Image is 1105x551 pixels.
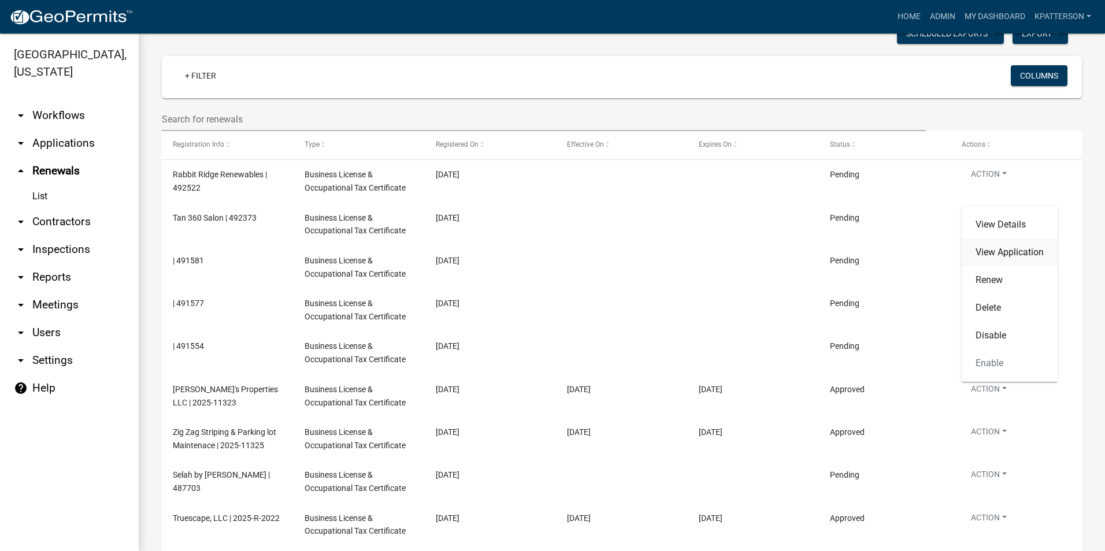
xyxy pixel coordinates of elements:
span: 10/10/2025 [436,385,459,394]
span: Registered On [436,140,479,148]
span: 10/13/2025 [436,256,459,265]
span: | 491554 [173,341,204,351]
span: | 491577 [173,299,204,308]
a: Renew [962,266,1058,294]
i: arrow_drop_down [14,136,28,150]
span: Zig Zag Striping & Parking lot Maintenace | 2025-11325 [173,427,276,450]
span: Status [830,140,850,148]
span: Business License & Occupational Tax Certificate [305,299,406,321]
span: Business License & Occupational Tax Certificate [305,385,406,407]
i: help [14,381,28,395]
i: arrow_drop_down [14,326,28,340]
datatable-header-cell: Expires On [688,131,819,159]
datatable-header-cell: Registered On [425,131,556,159]
span: Business License & Occupational Tax Certificate [305,170,406,192]
a: + Filter [176,65,225,86]
span: Business License & Occupational Tax Certificate [305,513,406,536]
i: arrow_drop_down [14,109,28,122]
datatable-header-cell: Registration Info [162,131,293,159]
span: Pending [830,213,859,222]
span: Actions [962,140,985,148]
span: Ruben's Properties LLC | 2025-11323 [173,385,278,407]
a: Home [893,6,925,28]
button: Action [962,383,1016,400]
span: 10/14/2025 [436,213,459,222]
span: Registration Info [173,140,224,148]
span: Business License & Occupational Tax Certificate [305,427,406,450]
span: Effective On [567,140,604,148]
i: arrow_drop_down [14,353,28,367]
span: 10/2/2025 [436,513,459,523]
span: 10/2/2025 [567,513,591,523]
span: Business License & Occupational Tax Certificate [305,470,406,493]
span: Approved [830,427,865,437]
span: Pending [830,470,859,479]
span: Pending [830,256,859,265]
datatable-header-cell: Actions [951,131,1082,159]
button: Action [962,426,1016,442]
i: arrow_drop_down [14,298,28,312]
a: KPATTERSON [1030,6,1096,28]
a: Admin [925,6,960,28]
i: arrow_drop_down [14,270,28,284]
span: 10/13/2025 [567,427,591,437]
a: View Details [962,211,1058,239]
span: Business License & Occupational Tax Certificate [305,341,406,364]
input: Search for renewals [162,107,926,131]
span: 10/10/2025 [567,385,591,394]
span: Pending [830,299,859,308]
button: Action [962,168,1016,185]
span: 12/31/2025 [699,513,722,523]
span: 12/31/2025 [699,385,722,394]
span: Approved [830,513,865,523]
span: 10/14/2025 [436,170,459,179]
span: Rabbit Ridge Renewables | 492522 [173,170,267,192]
span: Selah by Shelly | 487703 [173,470,270,493]
a: View Application [962,239,1058,266]
i: arrow_drop_up [14,164,28,178]
span: Business License & Occupational Tax Certificate [305,256,406,278]
span: Type [305,140,320,148]
a: Disable [962,322,1058,349]
datatable-header-cell: Type [293,131,424,159]
span: Expires On [699,140,732,148]
button: Scheduled Exports [897,23,1004,44]
i: arrow_drop_down [14,243,28,256]
span: 10/3/2025 [436,470,459,479]
button: Export [1013,23,1068,44]
a: Delete [962,294,1058,322]
datatable-header-cell: Effective On [556,131,687,159]
span: Approved [830,385,865,394]
span: | 491581 [173,256,204,265]
span: Pending [830,341,859,351]
span: 10/7/2025 [436,427,459,437]
button: Columns [1011,65,1067,86]
span: Pending [830,170,859,179]
span: Truescape, LLC | 2025-R-2022 [173,513,280,523]
span: Tan 360 Salon | 492373 [173,213,257,222]
span: 12/31/2025 [699,427,722,437]
button: Action [962,512,1016,528]
div: Action [962,206,1058,382]
span: 10/13/2025 [436,299,459,308]
button: Action [962,468,1016,485]
span: Business License & Occupational Tax Certificate [305,213,406,236]
datatable-header-cell: Status [819,131,950,159]
span: 10/13/2025 [436,341,459,351]
i: arrow_drop_down [14,215,28,229]
a: My Dashboard [960,6,1030,28]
